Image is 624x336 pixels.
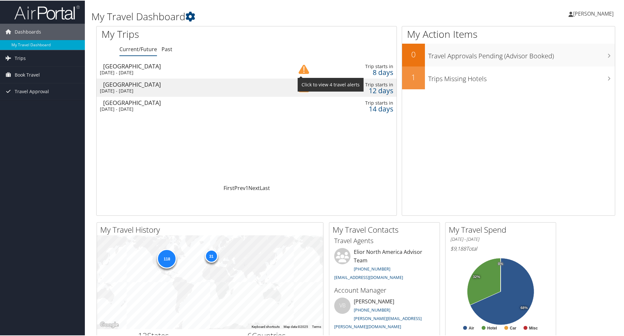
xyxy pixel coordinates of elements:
[428,48,615,60] h3: Travel Approvals Pending (Advisor Booked)
[334,274,403,280] a: [EMAIL_ADDRESS][DOMAIN_NAME]
[334,285,435,294] h3: Account Manager
[15,50,26,66] span: Trips
[469,325,474,330] text: Air
[402,27,615,40] h1: My Action Items
[103,81,279,87] div: [GEOGRAPHIC_DATA]
[224,184,234,191] a: First
[333,224,440,235] h2: My Travel Contacts
[260,184,270,191] a: Last
[473,274,480,278] tspan: 32%
[334,236,435,245] h3: Travel Agents
[100,87,276,93] div: [DATE] - [DATE]
[449,224,556,235] h2: My Travel Spend
[521,305,528,309] tspan: 68%
[299,64,309,74] img: alert-flat-solid-caution.png
[252,324,280,329] button: Keyboard shortcuts
[334,297,351,313] div: VB
[402,43,615,66] a: 0Travel Approvals Pending (Advisor Booked)
[119,45,157,52] a: Current/Future
[100,224,323,235] h2: My Travel History
[99,320,120,329] img: Google
[487,325,497,330] text: Hotel
[402,48,425,59] h2: 0
[450,244,551,252] h6: Total
[569,3,620,23] a: [PERSON_NAME]
[91,9,444,23] h1: My Travel Dashboard
[498,261,503,265] tspan: 0%
[284,324,308,328] span: Map data ©2025
[14,4,80,20] img: airportal-logo.png
[103,99,279,105] div: [GEOGRAPHIC_DATA]
[298,77,364,91] span: Click to view 4 travel alerts
[328,63,393,69] div: Trip starts in
[15,83,49,99] span: Travel Approval
[157,248,177,268] div: 118
[15,23,41,39] span: Dashboards
[510,325,516,330] text: Car
[99,320,120,329] a: Open this area in Google Maps (opens a new window)
[100,106,276,111] div: [DATE] - [DATE]
[402,66,615,89] a: 1Trips Missing Hotels
[354,265,390,271] a: [PHONE_NUMBER]
[450,244,466,252] span: $9,188
[162,45,172,52] a: Past
[450,236,551,242] h6: [DATE] - [DATE]
[15,66,40,82] span: Book Travel
[312,324,321,328] a: Terms (opens in new tab)
[331,297,438,332] li: [PERSON_NAME]
[334,315,422,329] a: [PERSON_NAME][EMAIL_ADDRESS][PERSON_NAME][DOMAIN_NAME]
[100,69,276,75] div: [DATE] - [DATE]
[402,71,425,82] h2: 1
[245,184,248,191] a: 1
[328,69,393,75] div: 8 days
[101,27,267,40] h1: My Trips
[573,9,614,17] span: [PERSON_NAME]
[328,99,393,105] div: Trip starts in
[529,325,538,330] text: Misc
[103,63,279,68] div: [GEOGRAPHIC_DATA]
[248,184,260,191] a: Next
[428,70,615,83] h3: Trips Missing Hotels
[354,306,390,312] a: [PHONE_NUMBER]
[234,184,245,191] a: Prev
[331,247,438,282] li: Elior North America Advisor Team
[328,105,393,111] div: 14 days
[205,249,218,262] div: 31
